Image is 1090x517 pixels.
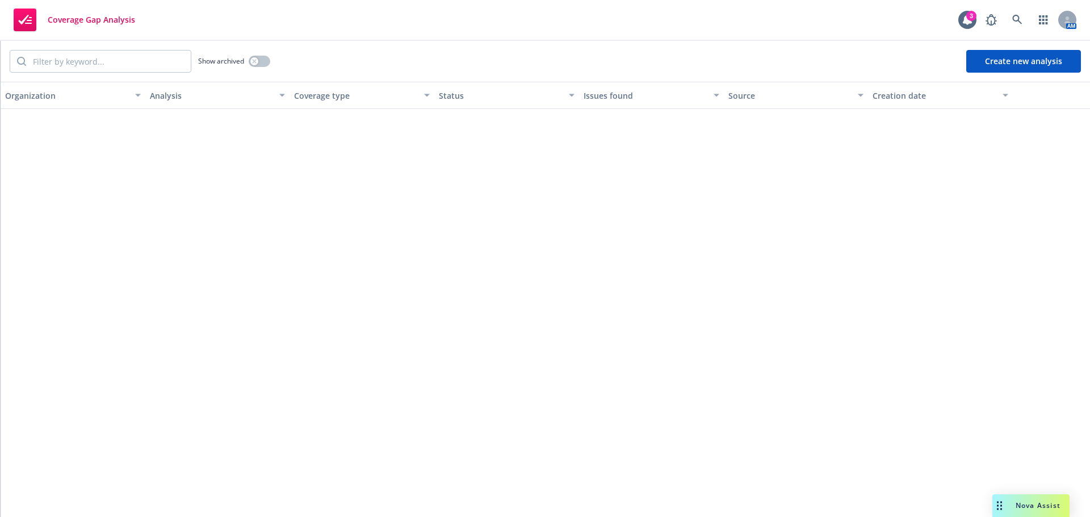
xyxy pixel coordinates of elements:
a: Switch app [1032,9,1055,31]
div: Status [439,90,562,102]
svg: Search [17,57,26,66]
div: Analysis [150,90,273,102]
button: Organization [1,82,145,109]
div: 3 [966,11,976,21]
button: Source [724,82,869,109]
div: Issues found [584,90,707,102]
span: Nova Assist [1016,501,1060,510]
div: Organization [5,90,128,102]
div: Coverage type [294,90,417,102]
button: Coverage type [290,82,434,109]
a: Coverage Gap Analysis [9,4,140,36]
span: Coverage Gap Analysis [48,15,135,24]
div: Drag to move [992,494,1007,517]
a: Search [1006,9,1029,31]
button: Nova Assist [992,494,1070,517]
div: Creation date [873,90,996,102]
span: Show archived [198,56,244,66]
input: Filter by keyword... [26,51,191,72]
button: Analysis [145,82,290,109]
button: Create new analysis [966,50,1081,73]
button: Status [434,82,579,109]
button: Issues found [579,82,724,109]
button: Creation date [868,82,1013,109]
a: Report a Bug [980,9,1003,31]
div: Source [728,90,852,102]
